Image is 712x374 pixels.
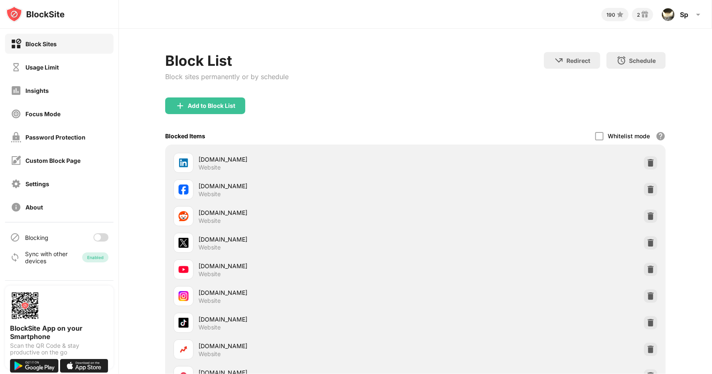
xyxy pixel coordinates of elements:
[179,318,189,328] img: favicons
[179,238,189,248] img: favicons
[199,244,221,251] div: Website
[199,297,221,304] div: Website
[25,204,43,211] div: About
[11,179,21,189] img: settings-off.svg
[11,132,21,142] img: password-protection-off.svg
[165,132,205,140] div: Blocked Items
[199,155,415,164] div: [DOMAIN_NAME]
[25,180,49,187] div: Settings
[11,85,21,96] img: insights-off.svg
[179,291,189,301] img: favicons
[10,232,20,242] img: blocking-icon.svg
[25,134,86,141] div: Password Protection
[165,52,289,69] div: Block List
[25,234,48,241] div: Blocking
[199,315,415,324] div: [DOMAIN_NAME]
[10,342,108,356] div: Scan the QR Code & stay productive on the go
[188,102,235,109] div: Add to Block List
[199,182,415,190] div: [DOMAIN_NAME]
[640,10,650,20] img: reward-small.svg
[6,6,65,22] img: logo-blocksite.svg
[608,132,650,140] div: Whitelist mode
[11,155,21,166] img: customize-block-page-off.svg
[25,250,68,264] div: Sync with other devices
[10,359,58,373] img: get-it-on-google-play.svg
[11,62,21,72] img: time-usage-off.svg
[25,64,59,71] div: Usage Limit
[25,87,49,94] div: Insights
[60,359,108,373] img: download-on-the-app-store.svg
[25,40,57,47] div: Block Sites
[566,57,590,64] div: Redirect
[199,208,415,217] div: [DOMAIN_NAME]
[25,157,81,164] div: Custom Block Page
[25,110,60,117] div: Focus Mode
[199,164,221,171] div: Website
[10,324,108,341] div: BlockSite App on your Smartphone
[629,57,656,64] div: Schedule
[199,324,221,331] div: Website
[179,344,189,354] img: favicons
[199,350,221,358] div: Website
[11,109,21,119] img: focus-off.svg
[10,252,20,262] img: sync-icon.svg
[165,72,289,81] div: Block sites permanently or by schedule
[179,264,189,274] img: favicons
[10,291,40,321] img: options-page-qr-code.png
[179,211,189,221] img: favicons
[179,158,189,168] img: favicons
[199,235,415,244] div: [DOMAIN_NAME]
[199,190,221,198] div: Website
[11,202,21,212] img: about-off.svg
[11,39,21,49] img: block-on.svg
[199,288,415,297] div: [DOMAIN_NAME]
[87,255,103,260] div: Enabled
[179,185,189,194] img: favicons
[606,12,615,18] div: 190
[199,262,415,270] div: [DOMAIN_NAME]
[199,342,415,350] div: [DOMAIN_NAME]
[662,8,675,21] img: ACg8ocJNaya83Sbit72zj0d1tE1rpAErAcBmFU5NwDDfC2YB7mcea2u5=s96-c
[680,10,688,19] div: Sp
[637,12,640,18] div: 2
[615,10,625,20] img: points-small.svg
[199,217,221,224] div: Website
[199,270,221,278] div: Website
